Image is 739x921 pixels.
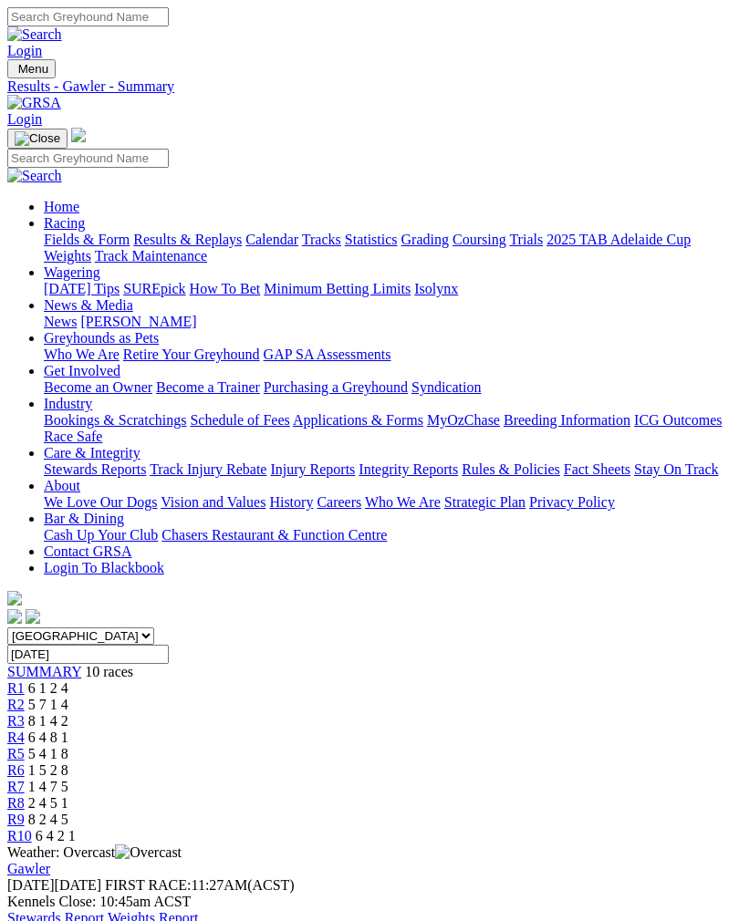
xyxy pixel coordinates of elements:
a: Integrity Reports [359,461,458,477]
div: Get Involved [44,379,732,396]
a: Calendar [245,232,298,247]
img: logo-grsa-white.png [7,591,22,605]
input: Select date [7,645,169,664]
span: 6 4 8 1 [28,730,68,745]
div: News & Media [44,314,732,330]
a: R5 [7,746,25,761]
a: Become an Owner [44,379,152,395]
a: SUMMARY [7,664,81,679]
div: Industry [44,412,732,445]
a: Track Maintenance [95,248,207,264]
img: Search [7,26,62,43]
span: 8 2 4 5 [28,812,68,827]
a: How To Bet [190,281,261,296]
a: R10 [7,828,32,843]
a: Strategic Plan [444,494,526,510]
a: Results & Replays [133,232,242,247]
a: Careers [317,494,361,510]
a: Industry [44,396,92,411]
a: Contact GRSA [44,543,131,559]
a: Login To Blackbook [44,560,164,575]
a: Isolynx [414,281,458,296]
span: [DATE] [7,877,101,893]
span: 11:27AM(ACST) [105,877,295,893]
span: 6 4 2 1 [36,828,76,843]
a: Rules & Policies [462,461,560,477]
a: R4 [7,730,25,745]
a: Become a Trainer [156,379,260,395]
a: Trials [509,232,543,247]
a: Home [44,199,79,214]
img: Search [7,168,62,184]
span: R6 [7,762,25,778]
a: Schedule of Fees [190,412,289,428]
a: [PERSON_NAME] [80,314,196,329]
button: Toggle navigation [7,129,68,149]
a: Stay On Track [634,461,718,477]
a: Applications & Forms [293,412,423,428]
a: Fact Sheets [564,461,630,477]
div: Wagering [44,281,732,297]
span: 8 1 4 2 [28,713,68,729]
a: Results - Gawler - Summary [7,78,732,95]
a: R7 [7,779,25,794]
img: Close [15,131,60,146]
a: Vision and Values [161,494,265,510]
span: Weather: Overcast [7,844,182,860]
a: R9 [7,812,25,827]
a: News [44,314,77,329]
a: Minimum Betting Limits [264,281,411,296]
a: Wagering [44,264,100,280]
a: ICG Outcomes [634,412,722,428]
img: facebook.svg [7,609,22,624]
a: Fields & Form [44,232,130,247]
a: R2 [7,697,25,712]
img: twitter.svg [26,609,40,624]
a: Privacy Policy [529,494,615,510]
a: Racing [44,215,85,231]
span: 5 7 1 4 [28,697,68,712]
div: Kennels Close: 10:45am ACST [7,894,732,910]
a: Syndication [411,379,481,395]
a: GAP SA Assessments [264,347,391,362]
a: 2025 TAB Adelaide Cup [546,232,691,247]
div: Care & Integrity [44,461,732,478]
a: Login [7,111,42,127]
a: Purchasing a Greyhound [264,379,408,395]
span: 5 4 1 8 [28,746,68,761]
span: 2 4 5 1 [28,795,68,811]
a: Cash Up Your Club [44,527,158,543]
img: GRSA [7,95,61,111]
div: Racing [44,232,732,264]
a: Who We Are [365,494,441,510]
a: History [269,494,313,510]
div: Greyhounds as Pets [44,347,732,363]
span: 6 1 2 4 [28,680,68,696]
a: Bookings & Scratchings [44,412,186,428]
a: Statistics [345,232,398,247]
a: Greyhounds as Pets [44,330,159,346]
a: MyOzChase [427,412,500,428]
span: R3 [7,713,25,729]
a: R8 [7,795,25,811]
a: Grading [401,232,449,247]
span: 1 4 7 5 [28,779,68,794]
a: Chasers Restaurant & Function Centre [161,527,387,543]
a: [DATE] Tips [44,281,120,296]
a: Get Involved [44,363,120,378]
button: Toggle navigation [7,59,56,78]
a: R1 [7,680,25,696]
a: Breeding Information [504,412,630,428]
input: Search [7,149,169,168]
div: About [44,494,732,511]
span: [DATE] [7,877,55,893]
span: 1 5 2 8 [28,762,68,778]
